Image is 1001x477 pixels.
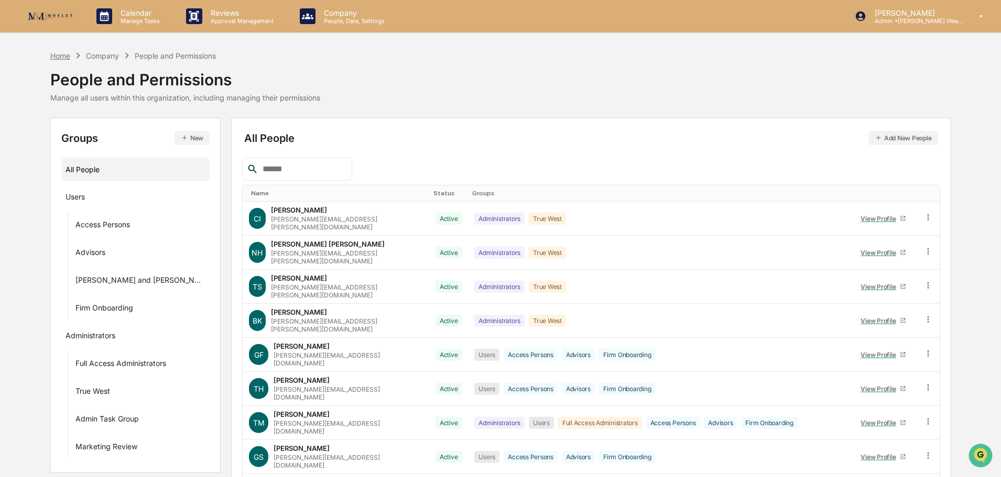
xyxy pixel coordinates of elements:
div: Toggle SortBy [472,190,845,197]
div: [PERSON_NAME] [274,342,330,350]
div: 🗄️ [76,215,84,224]
div: Firm Onboarding [75,303,133,316]
div: Home [50,51,70,60]
div: [PERSON_NAME][EMAIL_ADDRESS][PERSON_NAME][DOMAIN_NAME] [271,317,423,333]
div: Access Persons [504,383,558,395]
p: People, Data, Settings [315,17,390,25]
a: View Profile [856,210,911,227]
a: View Profile [856,347,911,363]
p: Company [315,8,390,17]
div: True West [529,247,566,259]
div: View Profile [861,419,900,427]
div: Administrators [66,331,115,343]
div: Full Access Administrators [75,359,166,371]
div: Marketing Review [75,442,137,454]
span: CI [254,214,261,223]
span: • [87,142,91,151]
div: Toggle SortBy [854,190,913,197]
div: [PERSON_NAME] and [PERSON_NAME] Onboarding [75,275,206,288]
div: Start new chat [47,80,172,91]
div: Administrators [474,315,525,327]
div: Firm Onboarding [741,417,797,429]
div: [PERSON_NAME] [274,376,330,384]
a: View Profile [856,313,911,329]
img: 1746055101610-c473b297-6a78-478c-a979-82029cc54cd1 [10,80,29,99]
div: True West [529,281,566,293]
div: Access Persons [646,417,700,429]
span: • [87,171,91,179]
p: Admin • [PERSON_NAME] Wealth [866,17,964,25]
div: [PERSON_NAME] [274,444,330,452]
div: [PERSON_NAME][EMAIL_ADDRESS][DOMAIN_NAME] [274,351,422,367]
a: View Profile [856,245,911,261]
div: Users [474,451,499,463]
div: People and Permissions [135,51,216,60]
div: Access Persons [504,451,558,463]
div: [PERSON_NAME][EMAIL_ADDRESS][PERSON_NAME][DOMAIN_NAME] [271,215,423,231]
div: Active [436,451,462,463]
p: Manage Tasks [112,17,165,25]
div: [PERSON_NAME][EMAIL_ADDRESS][DOMAIN_NAME] [274,453,422,469]
div: View Profile [861,385,900,393]
div: [PERSON_NAME][EMAIL_ADDRESS][PERSON_NAME][DOMAIN_NAME] [271,249,423,265]
div: 🔎 [10,235,19,243]
div: Users [529,417,554,429]
div: Administrators [474,213,525,225]
div: Toggle SortBy [926,190,935,197]
div: 🖐️ [10,215,19,224]
span: [PERSON_NAME] [32,142,85,151]
a: View Profile [856,415,911,431]
div: Active [436,349,462,361]
div: True West [529,213,566,225]
div: Full Access Administrators [558,417,642,429]
span: TM [253,418,265,427]
img: 8933085812038_c878075ebb4cc5468115_72.jpg [22,80,41,99]
div: Administrators [474,247,525,259]
div: Firm Onboarding [599,451,655,463]
p: Calendar [112,8,165,17]
iframe: Open customer support [967,442,996,471]
div: Advisors [704,417,737,429]
a: 🔎Data Lookup [6,230,70,249]
a: Powered byPylon [74,259,127,268]
a: View Profile [856,449,911,465]
p: [PERSON_NAME] [866,8,964,17]
div: Active [436,417,462,429]
div: [PERSON_NAME] [271,274,327,282]
div: Advisors [562,383,595,395]
span: [DATE] [93,142,114,151]
span: Attestations [86,214,130,225]
span: GS [254,452,264,461]
div: Administrators [474,417,525,429]
button: Add New People [868,131,938,145]
span: Pylon [104,260,127,268]
div: Active [436,213,462,225]
a: 🗄️Attestations [72,210,134,229]
button: New [175,131,210,145]
a: 🖐️Preclearance [6,210,72,229]
span: [DATE] [93,171,114,179]
span: Data Lookup [21,234,66,245]
div: Active [436,247,462,259]
div: View Profile [861,317,900,325]
span: Preclearance [21,214,68,225]
span: [PERSON_NAME] [32,171,85,179]
span: TH [254,384,264,393]
div: [PERSON_NAME] [PERSON_NAME] [271,240,385,248]
div: [PERSON_NAME] [274,410,330,418]
div: Advisors [75,248,105,260]
span: TS [253,282,262,291]
a: View Profile [856,381,911,397]
div: Administrators [474,281,525,293]
span: NH [252,248,263,257]
div: True West [75,386,110,399]
div: We're available if you need us! [47,91,144,99]
button: Start new chat [178,83,191,96]
div: Advisors [562,349,595,361]
span: GF [254,350,264,359]
div: Active [436,315,462,327]
div: Firm Onboarding [599,349,655,361]
div: All People [244,131,938,145]
div: [PERSON_NAME] [271,206,327,214]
